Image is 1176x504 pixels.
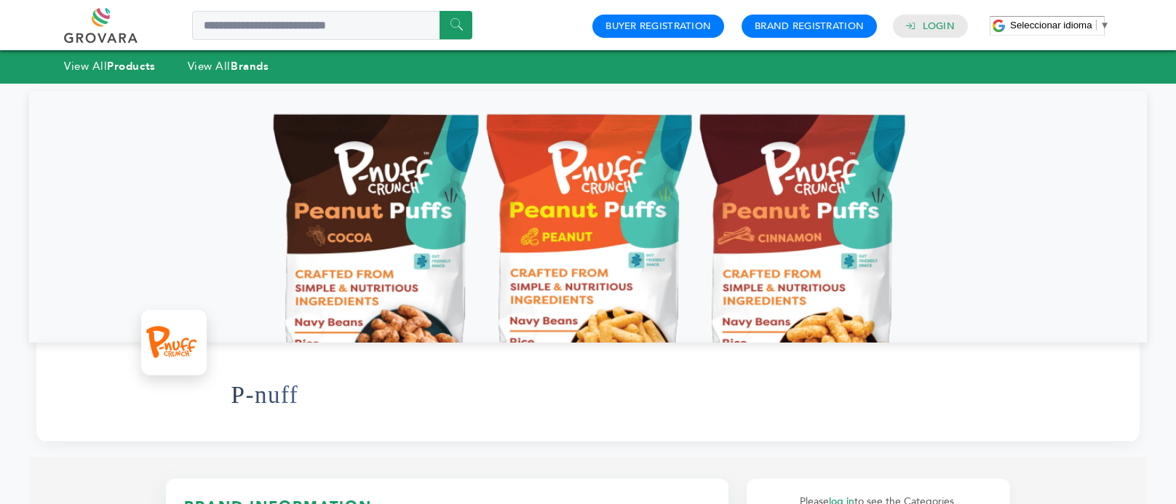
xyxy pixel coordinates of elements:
span: Seleccionar idioma [1010,20,1092,31]
span: ​ [1096,20,1097,31]
a: Login [923,20,955,33]
a: Buyer Registration [605,20,711,33]
strong: Brands [231,59,269,73]
input: Search a product or brand... [192,11,472,40]
a: View AllProducts [64,59,156,73]
a: Brand Registration [755,20,864,33]
a: View AllBrands [188,59,269,73]
a: Seleccionar idioma​ [1010,20,1110,31]
span: ▼ [1100,20,1110,31]
strong: Products [107,59,155,73]
h1: P-nuff [231,359,299,431]
img: P-nuff Logo [145,313,203,372]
